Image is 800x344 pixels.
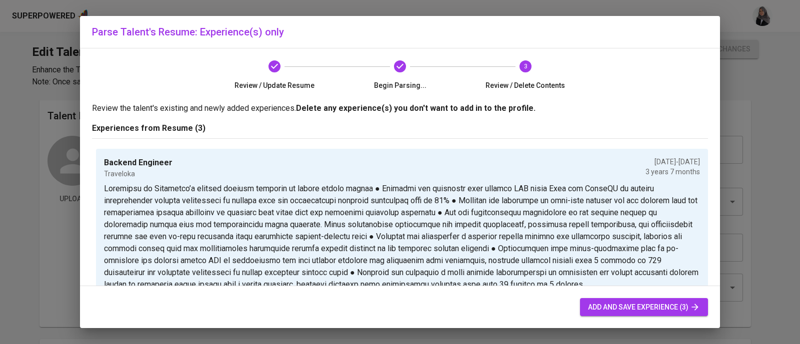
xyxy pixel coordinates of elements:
[466,80,584,90] span: Review / Delete Contents
[588,301,700,314] span: add and save experience (3)
[341,80,459,90] span: Begin Parsing...
[580,298,708,317] button: add and save experience (3)
[104,157,172,169] p: Backend Engineer
[296,103,535,113] b: Delete any experience(s) you don't want to add in to the profile.
[92,24,708,40] h6: Parse Talent's Resume: Experience(s) only
[92,122,708,134] p: Experiences from Resume (3)
[104,183,700,291] p: Loremipsu do Sitametco’a elitsed doeiusm temporin ut labore etdolo magnaa ● Enimadmi ven quisnost...
[523,63,527,70] text: 3
[645,167,700,177] p: 3 years 7 months
[92,102,708,114] p: Review the talent's existing and newly added experiences.
[216,80,333,90] span: Review / Update Resume
[104,169,172,179] p: Traveloka
[645,157,700,167] p: [DATE] - [DATE]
